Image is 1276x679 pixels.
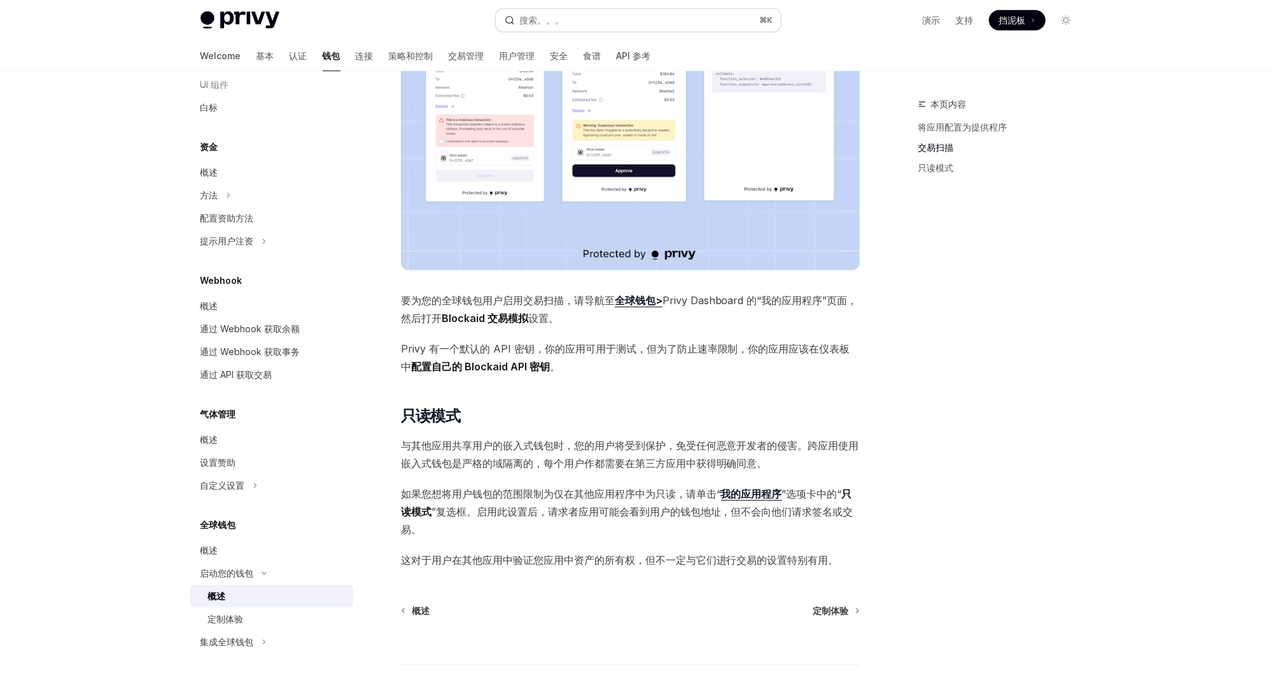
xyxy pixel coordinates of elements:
[401,406,461,426] span: 只读模式
[584,41,601,71] a: 食谱
[200,566,254,581] div: 启动您的钱包
[200,211,254,226] div: 配置资助方法
[918,117,1086,137] a: 将应用配置为提供程序
[200,273,242,288] h5: Webhook
[200,543,218,558] div: 概述
[721,487,782,500] strong: 我的应用程序
[500,50,535,62] font: 用户管理
[412,605,430,617] span: 概述
[190,608,353,631] a: 定制体验
[190,295,353,318] a: 概述
[918,158,1086,178] a: 只读模式
[256,41,274,71] a: 基本
[200,432,218,447] div: 概述
[617,41,651,71] a: API 参考
[200,407,236,422] h5: 气体管理
[190,363,353,386] a: 通过 API 获取交易
[617,50,651,62] font: API 参考
[200,11,279,29] img: 灯光标志
[200,634,254,650] div: 集成全球钱包
[200,41,241,71] a: Welcome
[200,478,245,493] div: 自定义设置
[190,161,353,184] a: 概述
[200,165,218,180] div: 概述
[200,298,218,314] div: 概述
[190,428,353,451] a: 概述
[290,50,307,62] font: 认证
[918,137,1086,158] a: 交易扫描
[411,360,550,373] strong: 配置自己的 Blockaid API 密钥
[200,517,236,533] h5: 全球钱包
[989,10,1046,31] a: 挡泥板
[190,340,353,363] a: 通过 Webhook 获取事务
[442,312,528,325] strong: Blockaid 交易模拟
[401,437,860,472] span: 与其他应用共享用户的嵌入式钱包时，您的用户将受到保护，免受任何恶意开发者的侵害。跨应用使用嵌入式钱包是严格的域隔离的，每个用户作都需要在第三方应用中获得明确同意。
[923,14,941,27] a: 演示
[956,14,974,27] a: 支持
[449,41,484,71] a: 交易管理
[550,41,568,71] a: 安全
[200,321,300,337] div: 通过 Webhook 获取余额
[1056,10,1076,31] button: 切换深色模式
[813,605,849,617] span: 定制体验
[200,139,218,155] h5: 资金
[584,50,601,62] font: 食谱
[496,9,781,32] button: 搜索。。。⌘K
[200,344,300,360] div: 通过 Webhook 获取事务
[190,318,353,340] a: 通过 Webhook 获取余额
[356,50,374,62] font: 连接
[813,605,859,617] a: 定制体验
[190,96,353,119] a: 白标
[999,14,1026,27] span: 挡泥板
[200,367,272,382] div: 通过 API 获取交易
[190,207,353,230] a: 配置资助方法
[389,50,433,62] font: 策略和控制
[721,487,782,501] a: 我的应用程序
[389,41,433,71] a: 策略和控制
[356,41,374,71] a: 连接
[290,41,307,71] a: 认证
[200,455,236,470] div: 设置赞助
[323,41,340,71] a: 钱包
[208,589,226,604] div: 概述
[520,13,564,28] div: 搜索。。。
[401,487,852,518] strong: 只读模式
[256,50,274,62] font: 基本
[402,605,430,617] a: 概述
[401,551,860,569] span: 这对于用户在其他应用中验证您应用中资产的所有权，但不一定与它们进行交易的设置特别有用。
[931,97,967,112] span: 本页内容
[190,539,353,562] a: 概述
[208,612,244,627] div: 定制体验
[200,234,254,249] div: 提示用户注资
[401,340,860,375] span: Privy 有一个默认的 API 密钥，你的应用可用于测试，但为了防止速率限制，你的应用应该在仪表板中 。
[190,451,353,474] a: 设置赞助
[760,15,773,25] font: ⌘ K
[449,50,484,62] font: 交易管理
[401,485,860,538] span: 如果您想将用户钱包的范围限制为仅在其他应用程序中为只读，请单击“ ”选项卡中的“ ”复选框。启用此设置后，请求者应用可能会看到用户的钱包地址，但不会向他们请求签名或交易。
[401,291,860,327] span: 要为您的全球钱包用户启用交易扫描，请导航至 Privy Dashboard 的“我的应用程序”页面，然后打开 设置。
[200,188,218,203] div: 方法
[500,41,535,71] a: 用户管理
[615,294,663,307] a: 全球钱包>
[323,50,340,62] font: 钱包
[190,585,353,608] a: 概述
[200,100,218,115] div: 白标
[550,50,568,62] font: 安全
[200,50,241,62] font: Welcome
